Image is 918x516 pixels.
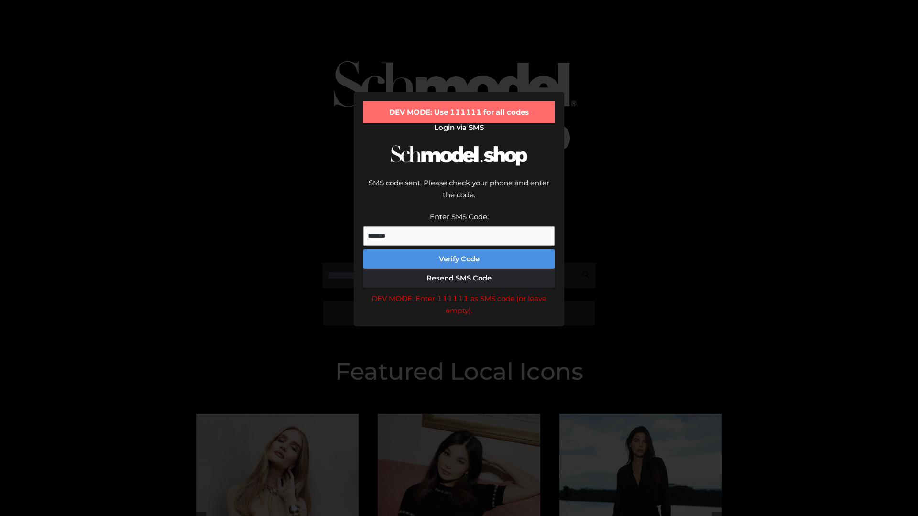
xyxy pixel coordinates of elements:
h2: Login via SMS [363,123,555,132]
button: Resend SMS Code [363,269,555,288]
div: DEV MODE: Enter 111111 as SMS code (or leave empty). [363,292,555,317]
div: SMS code sent. Please check your phone and enter the code. [363,177,555,211]
div: DEV MODE: Use 111111 for all codes [363,101,555,123]
button: Verify Code [363,249,555,269]
img: Schmodel Logo [387,137,531,174]
label: Enter SMS Code: [430,212,489,221]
